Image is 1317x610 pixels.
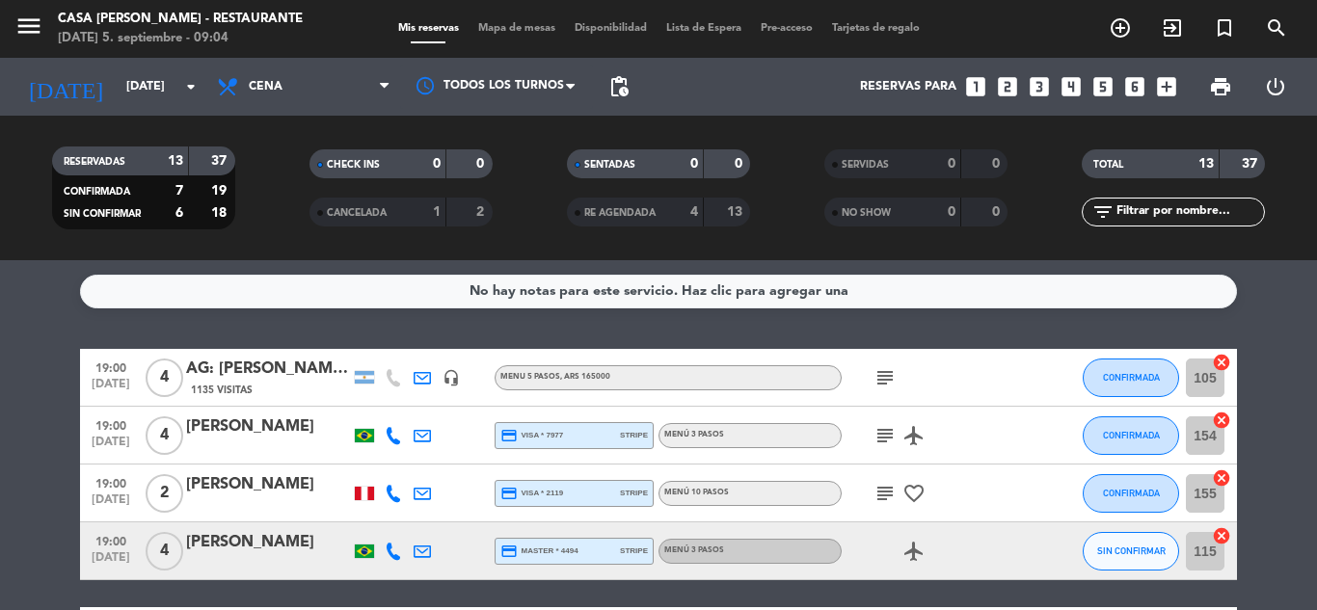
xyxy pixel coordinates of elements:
[1265,16,1288,40] i: search
[1103,488,1160,498] span: CONFIRMADA
[87,493,135,516] span: [DATE]
[500,373,610,381] span: Menu 5 pasos
[690,157,698,171] strong: 0
[168,154,183,168] strong: 13
[1122,74,1147,99] i: looks_6
[470,280,848,303] div: No hay notas para este servicio. Haz clic para agregar una
[874,482,897,505] i: subject
[175,184,183,198] strong: 7
[1027,74,1052,99] i: looks_3
[1242,157,1261,171] strong: 37
[500,543,518,560] i: credit_card
[1212,468,1231,488] i: cancel
[1209,75,1232,98] span: print
[860,80,956,93] span: Reservas para
[1083,532,1179,570] button: SIN CONFIRMAR
[560,373,610,381] span: , ARS 165000
[186,357,350,382] div: AG: [PERSON_NAME] X 4 / [PERSON_NAME] WINE CAMP
[948,205,955,219] strong: 0
[1154,74,1179,99] i: add_box
[620,429,648,441] span: stripe
[948,157,955,171] strong: 0
[64,209,141,219] span: SIN CONFIRMAR
[1264,75,1287,98] i: power_settings_new
[249,80,282,93] span: Cena
[620,487,648,499] span: stripe
[751,23,822,34] span: Pre-acceso
[87,551,135,573] span: [DATE]
[327,160,380,170] span: CHECK INS
[146,532,183,570] span: 4
[146,416,183,455] span: 4
[584,208,656,218] span: RE AGENDADA
[179,75,202,98] i: arrow_drop_down
[620,544,648,557] span: stripe
[211,206,230,220] strong: 18
[1103,372,1160,383] span: CONFIRMADA
[902,540,926,563] i: airplanemode_active
[433,157,441,171] strong: 0
[146,358,183,397] span: 4
[963,74,988,99] i: looks_one
[87,471,135,493] span: 19:00
[476,157,488,171] strong: 0
[874,366,897,389] i: subject
[735,157,746,171] strong: 0
[500,427,563,444] span: visa * 7977
[584,160,635,170] span: SENTADAS
[500,485,518,502] i: credit_card
[690,205,698,219] strong: 4
[433,205,441,219] strong: 1
[1097,545,1166,556] span: SIN CONFIRMAR
[992,205,1004,219] strong: 0
[664,489,729,496] span: Menú 10 pasos
[389,23,469,34] span: Mis reservas
[1059,74,1084,99] i: looks_4
[443,369,460,386] i: headset_mic
[14,66,117,108] i: [DATE]
[1248,58,1303,116] div: LOG OUT
[58,29,303,48] div: [DATE] 5. septiembre - 09:04
[186,472,350,497] div: [PERSON_NAME]
[664,546,724,554] span: Menú 3 Pasos
[902,424,926,447] i: airplanemode_active
[58,10,303,29] div: Casa [PERSON_NAME] - Restaurante
[902,482,926,505] i: favorite_border
[1115,201,1264,223] input: Filtrar por nombre...
[87,378,135,400] span: [DATE]
[1161,16,1184,40] i: exit_to_app
[1090,74,1115,99] i: looks_5
[1091,200,1115,224] i: filter_list
[146,474,183,513] span: 2
[64,157,125,167] span: RESERVADAS
[500,427,518,444] i: credit_card
[842,208,891,218] span: NO SHOW
[664,431,724,438] span: Menú 3 Pasos
[64,187,130,197] span: CONFIRMADA
[87,356,135,378] span: 19:00
[500,543,578,560] span: master * 4494
[1083,474,1179,513] button: CONFIRMADA
[211,184,230,198] strong: 19
[1212,411,1231,430] i: cancel
[565,23,657,34] span: Disponibilidad
[1213,16,1236,40] i: turned_in_not
[1083,358,1179,397] button: CONFIRMADA
[822,23,929,34] span: Tarjetas de regalo
[842,160,889,170] span: SERVIDAS
[191,383,253,398] span: 1135 Visitas
[1212,353,1231,372] i: cancel
[1083,416,1179,455] button: CONFIRMADA
[1109,16,1132,40] i: add_circle_outline
[1198,157,1214,171] strong: 13
[607,75,631,98] span: pending_actions
[1212,526,1231,545] i: cancel
[657,23,751,34] span: Lista de Espera
[1103,430,1160,440] span: CONFIRMADA
[995,74,1020,99] i: looks_two
[87,436,135,458] span: [DATE]
[175,206,183,220] strong: 6
[211,154,230,168] strong: 37
[327,208,387,218] span: CANCELADA
[727,205,746,219] strong: 13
